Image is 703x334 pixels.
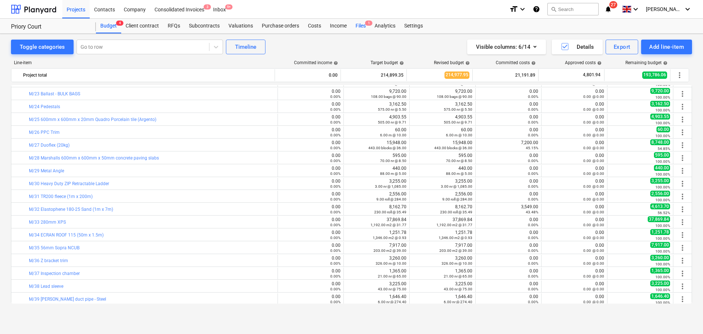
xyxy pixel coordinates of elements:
[678,115,687,124] span: More actions
[330,197,341,201] small: 0.00%
[678,192,687,201] span: More actions
[204,4,211,10] span: 3
[528,172,538,176] small: 0.00%
[552,40,603,54] button: Details
[281,217,341,227] div: 0.00
[368,146,406,150] small: 443.00 blocks @ 36.00
[650,242,670,248] span: 7,917.00
[330,249,341,253] small: 0.00%
[378,120,406,124] small: 505.00 nr @ 9.71
[373,236,406,240] small: 1,346.00 m2 @ 0.93
[116,21,123,26] span: 4
[476,42,537,52] div: Visible columns : 6/14
[544,179,604,189] div: 0.00
[281,191,341,202] div: 0.00
[347,114,406,125] div: 4,903.55
[439,236,472,240] small: 1,346.00 m2 @ 0.93
[479,102,538,112] div: 0.00
[380,133,406,137] small: 6.00 m @ 10.00
[656,126,670,132] span: 60.00
[370,19,400,33] div: Analytics
[439,249,472,253] small: 203.00 m2 @ 39.00
[371,60,404,65] div: Target budget
[376,261,406,265] small: 326.00 m @ 10.00
[330,172,341,176] small: 0.00%
[413,243,472,253] div: 7,917.00
[347,153,406,163] div: 595.00
[371,95,406,99] small: 108.00 bags @ 90.00
[479,204,538,214] div: 3,549.00
[650,268,670,274] span: 1,365.00
[678,89,687,98] span: More actions
[678,218,687,227] span: More actions
[330,146,341,150] small: 0.00%
[528,274,538,278] small: 0.00%
[650,139,670,145] span: 8,748.00
[678,243,687,252] span: More actions
[281,256,341,266] div: 0.00
[281,153,341,163] div: 0.00
[96,19,121,33] a: Budget4
[655,236,670,241] small: 100.00%
[330,184,341,188] small: 0.00%
[347,230,406,240] div: 1,251.78
[650,178,670,184] span: 3,255.00
[528,95,538,99] small: 0.00%
[304,19,326,33] div: Costs
[650,280,670,286] span: 3,225.00
[347,89,406,99] div: 9,720.00
[606,40,639,54] button: Export
[29,271,80,276] a: M/37 Inspection chamber
[281,166,341,176] div: 0.00
[347,140,406,150] div: 15,948.00
[655,95,670,99] small: 100.00%
[544,153,604,163] div: 0.00
[631,5,640,14] i: keyboard_arrow_down
[330,95,341,99] small: 0.00%
[479,281,538,291] div: 0.00
[479,140,538,150] div: 7,200.00
[413,230,472,240] div: 1,251.78
[23,69,272,81] div: Project total
[437,95,472,99] small: 108.00 bags @ 90.00
[373,249,406,253] small: 203.00 m2 @ 39.00
[655,159,670,164] small: 100.00%
[413,204,472,214] div: 8,162.70
[444,120,472,124] small: 505.00 nr @ 9.71
[666,299,703,334] iframe: Chat Widget
[476,69,535,81] div: 21,191.89
[467,40,546,54] button: Visible columns:6/14
[330,236,341,240] small: 0.00%
[544,230,604,240] div: 0.00
[650,255,670,261] span: 3,260.00
[641,40,692,54] button: Add line-item
[29,130,60,135] a: M/26 PPC Trim
[347,191,406,202] div: 2,556.00
[650,114,670,120] span: 4,903.55
[434,60,470,65] div: Revised budget
[479,166,538,176] div: 0.00
[662,61,667,65] span: help
[526,210,538,214] small: 43.48%
[29,143,70,148] a: M/27 Duoflex (20kg)
[583,172,604,176] small: 0.00 @ 0.00
[583,146,604,150] small: 0.00 @ 0.00
[464,61,470,65] span: help
[121,19,163,33] div: Client contract
[583,107,604,111] small: 0.00 @ 0.00
[609,1,617,8] span: 27
[330,159,341,163] small: 0.00%
[413,102,472,112] div: 3,162.50
[347,243,406,253] div: 7,917.00
[326,19,351,33] a: Income
[479,153,538,163] div: 0.00
[257,19,304,33] div: Purchase orders
[544,127,604,137] div: 0.00
[544,217,604,227] div: 0.00
[440,210,472,214] small: 230.00 roll @ 35.49
[544,243,604,253] div: 0.00
[544,268,604,279] div: 0.00
[29,91,80,96] a: M/23 Ballast - BULK BAGS
[528,287,538,291] small: 0.00%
